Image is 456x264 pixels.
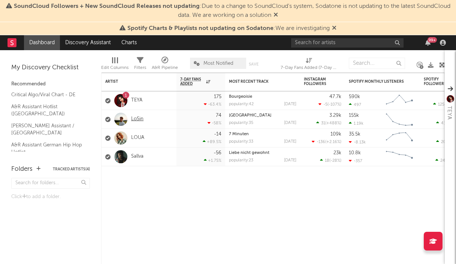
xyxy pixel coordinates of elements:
div: popularity: 35 [229,121,253,125]
div: 7-Day Fans Added (7-Day Fans Added) [281,54,337,76]
div: 155k [349,113,359,118]
span: -28 % [330,159,340,163]
button: 99+ [425,40,431,46]
span: 125 [438,103,444,107]
div: -357 [349,158,362,163]
span: +488 % [326,121,340,125]
a: Sallva [131,154,144,160]
svg: Chart title [383,129,416,148]
a: 7 Minuten [229,132,249,136]
a: LoSin [131,116,144,122]
div: 10.8k [349,151,361,155]
div: popularity: 33 [229,140,253,144]
svg: Chart title [383,110,416,129]
span: 7-Day Fans Added [180,77,204,86]
div: 109k [330,132,341,137]
div: A&R Pipeline [152,54,178,76]
span: 31 [321,121,325,125]
div: 74 [216,113,221,118]
div: Artist [105,79,161,84]
button: Tracked Artists(4) [53,167,90,171]
span: 24 [440,159,445,163]
div: -8.13k [349,140,366,145]
div: Spotify Followers [424,77,450,86]
div: 7 Minuten [229,132,296,136]
div: My Discovery Checklist [11,63,90,72]
div: ( ) [316,121,341,125]
span: Most Notified [203,61,233,66]
span: 18 [325,159,329,163]
input: Search for artists [291,38,404,48]
a: Dashboard [24,35,60,50]
div: Spotify Monthly Listeners [349,79,405,84]
div: popularity: 42 [229,102,254,106]
div: ( ) [320,158,341,163]
span: 41 [441,121,446,125]
div: 3.29k [329,113,341,118]
div: Folders [11,165,33,174]
a: A&R Assistant Hotlist ([GEOGRAPHIC_DATA]) [11,103,82,118]
div: Recommended [11,80,90,89]
div: +1.75 % [204,158,221,163]
input: Search for folders... [11,178,90,189]
span: +2.16 % [326,140,340,144]
div: +89.5 % [203,139,221,144]
span: -5 [323,103,327,107]
div: 497 [349,102,361,107]
div: popularity: 23 [229,158,253,163]
div: 175 [214,94,221,99]
div: [DATE] [284,140,296,144]
svg: Chart title [383,148,416,166]
div: -58 % [208,121,221,125]
div: Click to add a folder. [11,192,90,201]
button: Save [249,62,259,66]
div: Edit Columns [101,54,129,76]
div: ( ) [318,102,341,107]
div: -56 [214,151,221,155]
span: : Due to a change to SoundCloud's system, Sodatone is not updating to the latest SoundCloud data.... [14,3,450,18]
a: Bourgeoisie [229,95,252,99]
a: Critical Algo/Viral Chart - DE [11,91,82,99]
span: -136 [317,140,325,144]
div: [DATE] [284,102,296,106]
div: 590k [349,94,360,99]
span: : We are investigating [127,25,330,31]
span: Dismiss [332,25,336,31]
a: TEYA [131,97,142,104]
a: [PERSON_NAME] Assistant / [GEOGRAPHIC_DATA] [11,122,82,137]
span: Dismiss [274,12,278,18]
div: 99 + [428,37,437,43]
a: Discovery Assistant [60,35,116,50]
div: Edit Columns [101,63,129,72]
span: 20 [441,140,446,144]
span: SoundCloud Followers + New SoundCloud Releases not updating [14,3,200,9]
div: [DATE] [284,121,296,125]
div: Mailand [229,113,296,118]
span: Spotify Charts & Playlists not updating on Sodatone [127,25,274,31]
div: 23k [333,151,341,155]
div: ( ) [312,139,341,144]
a: LOUA [131,135,144,141]
div: 35.5k [349,132,360,137]
div: -63.4 % [204,102,221,107]
div: 1.19k [349,121,363,126]
div: Instagram Followers [304,77,330,86]
input: Search... [349,58,405,69]
div: A&R Pipeline [152,63,178,72]
div: [DATE] [284,158,296,163]
a: [GEOGRAPHIC_DATA] [229,113,271,118]
div: Liebe nicht gewohnt [229,151,296,155]
div: TEYA [445,106,454,119]
span: -107 % [329,103,340,107]
a: Charts [116,35,142,50]
svg: Chart title [383,91,416,110]
div: Filters [134,63,146,72]
div: 47.7k [329,94,341,99]
a: Liebe nicht gewohnt [229,151,269,155]
div: -14 [214,132,221,137]
div: 7-Day Fans Added (7-Day Fans Added) [281,63,337,72]
div: Most Recent Track [229,79,285,84]
div: Bourgeoisie [229,95,296,99]
div: Filters [134,54,146,76]
a: A&R Assistant German Hip Hop Hotlist [11,141,82,156]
